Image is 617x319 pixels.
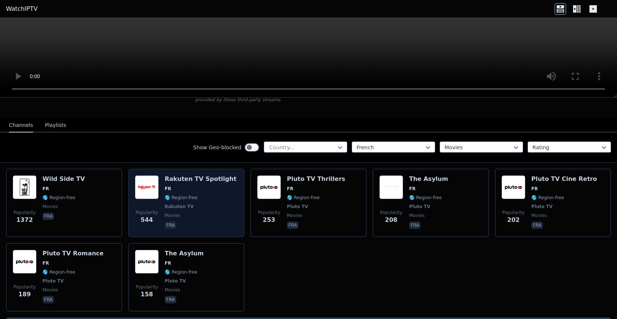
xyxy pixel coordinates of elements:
span: FR [165,260,171,266]
h6: Pluto TV Cine Retro [531,175,597,183]
span: FR [287,186,293,192]
h6: The Asylum [165,250,204,257]
span: 253 [263,216,275,224]
h6: Pluto TV Thrillers [287,175,345,183]
h6: The Asylum [409,175,448,183]
span: Popularity [13,284,36,290]
span: Popularity [502,210,525,216]
span: 🌎 Region-free [287,195,320,201]
h6: Rakuten TV Spotlight [165,175,237,183]
span: 189 [18,290,31,299]
span: Popularity [13,210,36,216]
span: 202 [507,216,519,224]
span: 🌎 Region-free [42,195,75,201]
span: 🌎 Region-free [165,269,197,275]
p: fra [531,221,543,229]
span: movies [165,287,180,293]
a: WatchIPTV [6,4,38,13]
img: Pluto TV Romance [13,250,37,274]
span: movies [42,204,58,210]
button: Channels [9,118,33,133]
span: 208 [385,216,397,224]
span: Pluto TV [42,278,64,284]
img: Pluto TV Thrillers [257,175,281,199]
span: 158 [140,290,153,299]
p: fra [42,213,54,220]
img: Rakuten TV Spotlight [135,175,159,199]
p: fra [165,221,176,229]
span: Rakuten TV [165,204,194,210]
span: movies [409,213,425,218]
span: Popularity [258,210,280,216]
p: fra [409,221,421,229]
span: FR [409,186,415,192]
span: 🌎 Region-free [531,195,564,201]
span: Pluto TV [409,204,430,210]
img: Wild Side TV [13,175,37,199]
span: FR [165,186,171,192]
span: Popularity [136,284,158,290]
span: Pluto TV [287,204,308,210]
h6: Pluto TV Romance [42,250,104,257]
h6: Wild Side TV [42,175,85,183]
span: FR [42,260,49,266]
img: Pluto TV Cine Retro [501,175,525,199]
span: 🌎 Region-free [42,269,75,275]
span: 544 [140,216,153,224]
p: fra [165,296,176,303]
img: The Asylum [379,175,403,199]
span: Pluto TV [531,204,553,210]
p: fra [287,221,298,229]
button: Playlists [45,118,66,133]
span: movies [42,287,58,293]
span: FR [42,186,49,192]
span: Pluto TV [165,278,186,284]
span: 🌎 Region-free [165,195,197,201]
span: FR [531,186,538,192]
p: fra [42,296,54,303]
span: 1372 [16,216,33,224]
span: 🌎 Region-free [409,195,442,201]
span: Popularity [136,210,158,216]
img: The Asylum [135,250,159,274]
span: Popularity [380,210,402,216]
label: Show Geo-blocked [193,144,241,151]
span: movies [287,213,303,218]
span: movies [165,213,180,218]
span: movies [531,213,547,218]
